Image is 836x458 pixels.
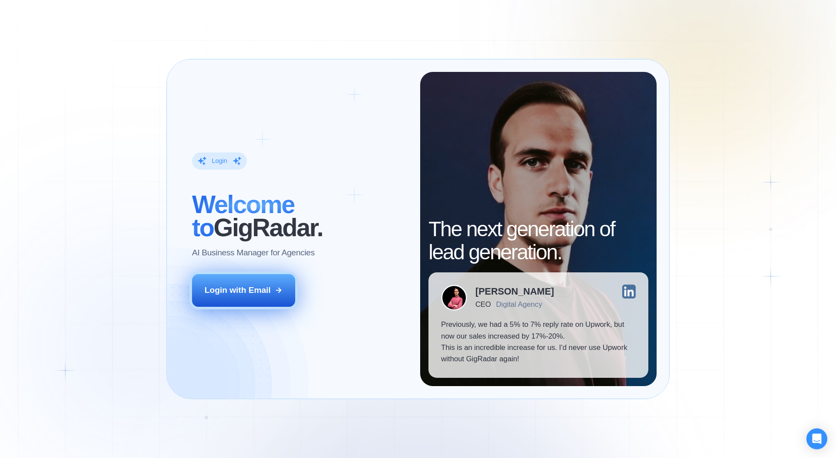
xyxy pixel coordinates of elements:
[806,428,827,449] div: Open Intercom Messenger
[192,193,408,239] h2: ‍ GigRadar.
[192,274,296,306] button: Login with Email
[205,285,271,296] div: Login with Email
[475,300,491,309] div: CEO
[441,319,636,365] p: Previously, we had a 5% to 7% reply rate on Upwork, but now our sales increased by 17%-20%. This ...
[192,190,294,241] span: Welcome to
[428,218,648,264] h2: The next generation of lead generation.
[212,157,227,165] div: Login
[192,247,315,258] p: AI Business Manager for Agencies
[496,300,542,309] div: Digital Agency
[475,287,554,296] div: [PERSON_NAME]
